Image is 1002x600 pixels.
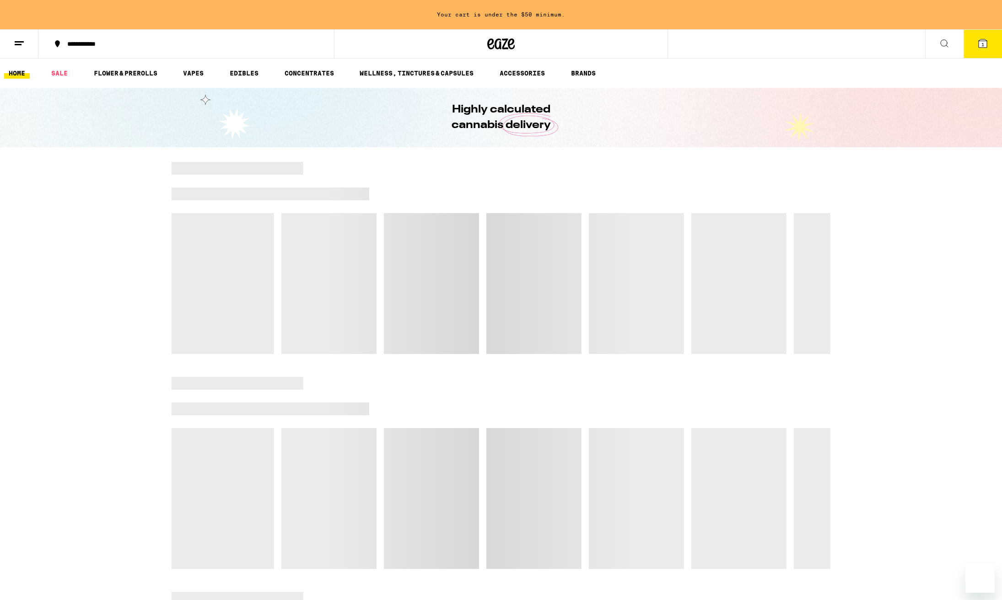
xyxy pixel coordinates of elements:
a: FLOWER & PREROLLS [89,68,162,79]
a: BRANDS [566,68,600,79]
a: CONCENTRATES [280,68,339,79]
a: WELLNESS, TINCTURES & CAPSULES [355,68,478,79]
a: ACCESSORIES [495,68,549,79]
button: 1 [964,30,1002,58]
iframe: Button to launch messaging window [965,563,995,593]
a: HOME [4,68,30,79]
h1: Highly calculated cannabis delivery [426,102,576,133]
span: 1 [981,42,984,47]
a: SALE [47,68,72,79]
a: VAPES [178,68,208,79]
a: EDIBLES [225,68,263,79]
